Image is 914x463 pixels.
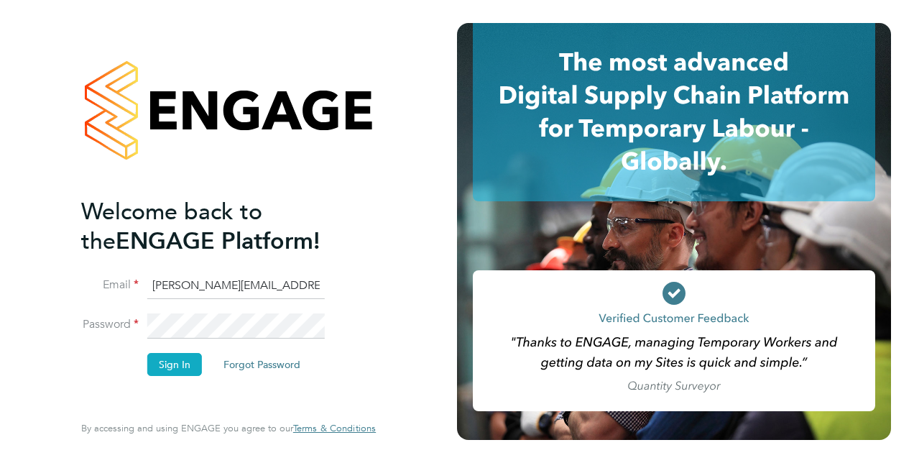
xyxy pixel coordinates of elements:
label: Email [81,278,139,293]
button: Sign In [147,353,202,376]
a: Terms & Conditions [293,423,376,434]
input: Enter your work email... [147,273,325,299]
span: Welcome back to the [81,198,262,255]
h2: ENGAGE Platform! [81,197,361,256]
label: Password [81,317,139,332]
button: Forgot Password [212,353,312,376]
span: By accessing and using ENGAGE you agree to our [81,422,376,434]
